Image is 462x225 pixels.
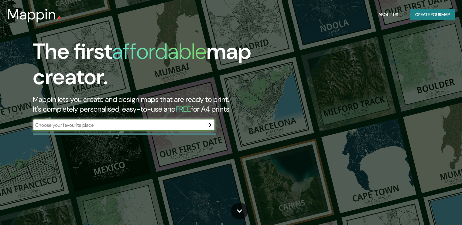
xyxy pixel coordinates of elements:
button: Create yourmap [410,9,455,20]
h1: The first map creator. [33,39,264,95]
input: Choose your favourite place [33,122,203,129]
img: mappin-pin [56,16,61,21]
button: About Us [376,9,401,20]
h1: affordable [112,37,207,65]
h2: Mappin lets you create and design maps that are ready to print. It's completely personalised, eas... [33,95,264,114]
h3: Mappin [7,6,56,23]
h5: FREE [176,104,191,114]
